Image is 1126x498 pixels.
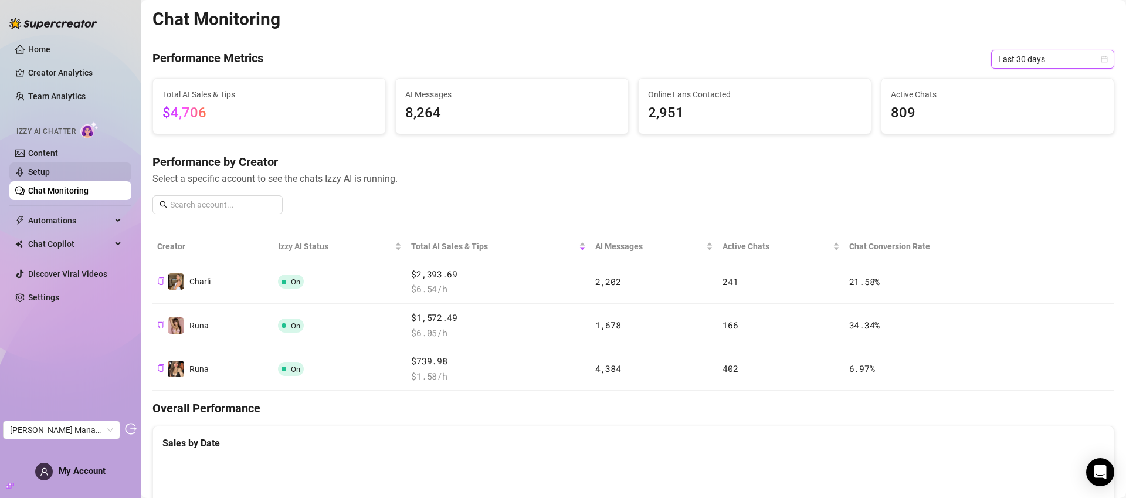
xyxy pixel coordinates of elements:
[157,364,165,372] span: copy
[152,171,1114,186] span: Select a specific account to see the chats Izzy AI is running.
[291,277,300,286] span: On
[891,102,1104,124] span: 809
[273,233,406,260] th: Izzy AI Status
[849,363,875,374] span: 6.97 %
[849,276,880,287] span: 21.58 %
[406,233,591,260] th: Total AI Sales & Tips
[168,317,184,334] img: Runa
[291,365,300,374] span: On
[411,240,576,253] span: Total AI Sales & Tips
[591,233,718,260] th: AI Messages
[849,319,880,331] span: 34.34 %
[28,293,59,302] a: Settings
[162,88,376,101] span: Total AI Sales & Tips
[16,126,76,137] span: Izzy AI Chatter
[723,319,738,331] span: 166
[723,240,830,253] span: Active Chats
[28,92,86,101] a: Team Analytics
[291,321,300,330] span: On
[152,50,263,69] h4: Performance Metrics
[6,482,14,490] span: build
[405,88,619,101] span: AI Messages
[718,233,844,260] th: Active Chats
[28,148,58,158] a: Content
[10,421,113,439] span: Heiss Management
[157,321,165,330] button: Copy Creator ID
[15,240,23,248] img: Chat Copilot
[648,102,862,124] span: 2,951
[162,436,1104,450] div: Sales by Date
[28,186,89,195] a: Chat Monitoring
[28,167,50,177] a: Setup
[125,423,137,435] span: logout
[157,321,165,328] span: copy
[40,467,49,476] span: user
[723,276,738,287] span: 241
[998,50,1107,68] span: Last 30 days
[411,370,586,384] span: $ 1.58 /h
[160,201,168,209] span: search
[157,277,165,285] span: copy
[28,45,50,54] a: Home
[411,267,586,282] span: $2,393.69
[278,240,392,253] span: Izzy AI Status
[168,273,184,290] img: Charli
[844,233,1018,260] th: Chat Conversion Rate
[80,121,99,138] img: AI Chatter
[168,361,184,377] img: Runa
[152,233,273,260] th: Creator
[28,63,122,82] a: Creator Analytics
[405,102,619,124] span: 8,264
[152,400,1114,416] h4: Overall Performance
[1086,458,1114,486] div: Open Intercom Messenger
[1101,56,1108,63] span: calendar
[595,319,621,331] span: 1,678
[189,277,211,286] span: Charli
[595,240,704,253] span: AI Messages
[411,326,586,340] span: $ 6.05 /h
[891,88,1104,101] span: Active Chats
[152,154,1114,170] h4: Performance by Creator
[411,311,586,325] span: $1,572.49
[411,354,586,368] span: $739.98
[411,282,586,296] span: $ 6.54 /h
[595,276,621,287] span: 2,202
[157,277,165,286] button: Copy Creator ID
[28,235,111,253] span: Chat Copilot
[189,321,209,330] span: Runa
[59,466,106,476] span: My Account
[9,18,97,29] img: logo-BBDzfeDw.svg
[157,364,165,373] button: Copy Creator ID
[170,198,276,211] input: Search account...
[28,269,107,279] a: Discover Viral Videos
[15,216,25,225] span: thunderbolt
[162,104,206,121] span: $4,706
[723,363,738,374] span: 402
[189,364,209,374] span: Runa
[28,211,111,230] span: Automations
[595,363,621,374] span: 4,384
[152,8,280,31] h2: Chat Monitoring
[648,88,862,101] span: Online Fans Contacted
